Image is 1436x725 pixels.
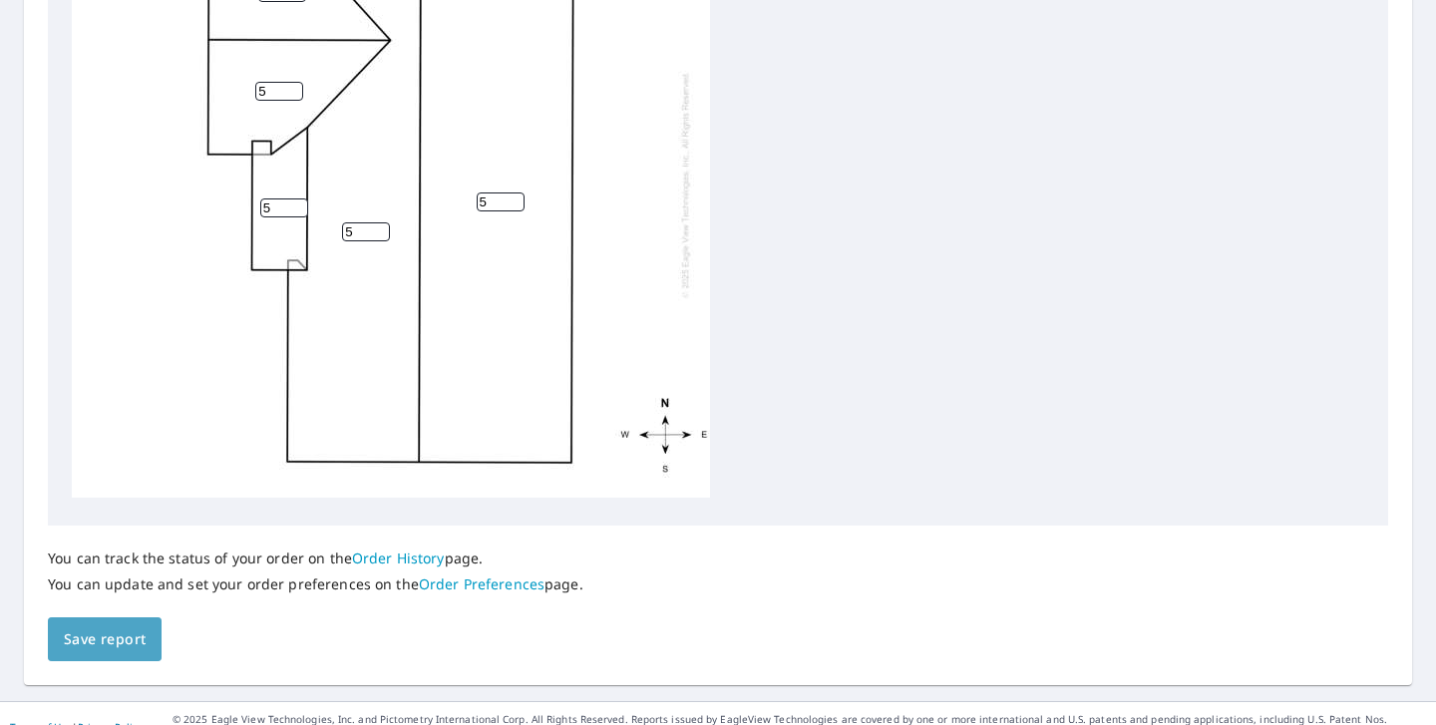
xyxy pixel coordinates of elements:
[419,574,544,593] a: Order Preferences
[64,627,146,652] span: Save report
[48,549,583,567] p: You can track the status of your order on the page.
[352,548,445,567] a: Order History
[48,575,583,593] p: You can update and set your order preferences on the page.
[48,617,162,662] button: Save report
